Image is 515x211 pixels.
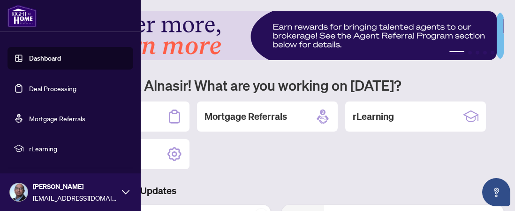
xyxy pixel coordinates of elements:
[29,54,61,63] a: Dashboard
[476,51,479,55] button: 3
[204,110,287,123] h2: Mortgage Referrals
[491,51,494,55] button: 5
[353,110,394,123] h2: rLearning
[8,5,37,27] img: logo
[33,193,117,203] span: [EMAIL_ADDRESS][DOMAIN_NAME]
[49,76,504,94] h1: Welcome back Alnasir! What are you working on [DATE]?
[482,178,510,206] button: Open asap
[49,184,504,197] h3: Brokerage & Industry Updates
[10,183,28,201] img: Profile Icon
[449,51,464,55] button: 1
[33,181,117,192] span: [PERSON_NAME]
[49,11,497,60] img: Slide 0
[483,51,487,55] button: 4
[468,51,472,55] button: 2
[29,143,127,154] span: rLearning
[29,84,76,93] a: Deal Processing
[29,114,85,123] a: Mortgage Referrals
